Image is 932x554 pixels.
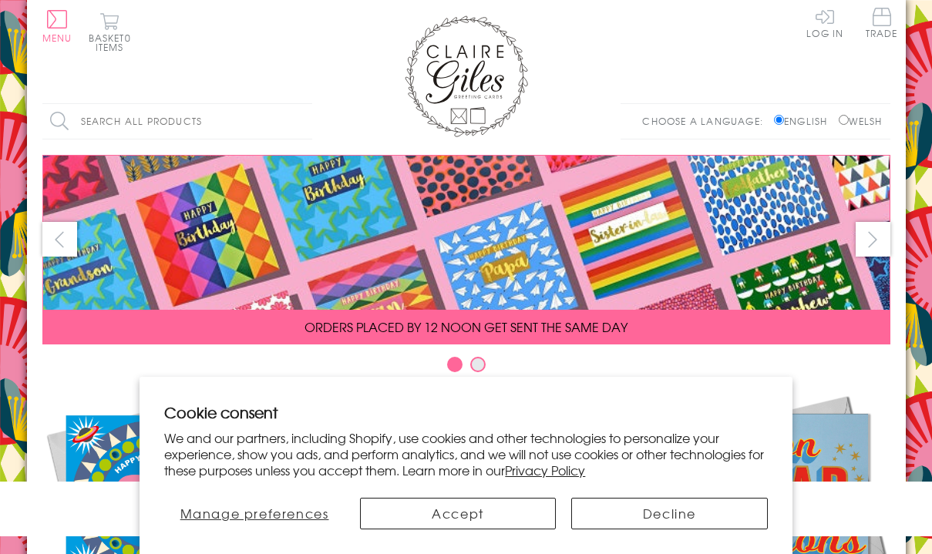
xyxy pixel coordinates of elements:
[297,104,312,139] input: Search
[89,12,131,52] button: Basket0 items
[470,357,486,372] button: Carousel Page 2
[774,115,784,125] input: English
[42,31,72,45] span: Menu
[505,461,585,479] a: Privacy Policy
[164,401,767,423] h2: Cookie consent
[447,357,463,372] button: Carousel Page 1 (Current Slide)
[405,15,528,137] img: Claire Giles Greetings Cards
[839,114,883,128] label: Welsh
[96,31,131,54] span: 0 items
[42,356,890,380] div: Carousel Pagination
[304,317,628,336] span: ORDERS PLACED BY 12 NOON GET SENT THE SAME DAY
[180,504,329,522] span: Manage preferences
[42,104,312,139] input: Search all products
[42,222,77,257] button: prev
[42,10,72,42] button: Menu
[774,114,835,128] label: English
[571,498,767,529] button: Decline
[360,498,556,529] button: Accept
[866,8,898,41] a: Trade
[839,115,849,125] input: Welsh
[866,8,898,38] span: Trade
[856,222,890,257] button: next
[164,498,344,529] button: Manage preferences
[806,8,843,38] a: Log In
[164,430,767,478] p: We and our partners, including Shopify, use cookies and other technologies to personalize your ex...
[642,114,771,128] p: Choose a language:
